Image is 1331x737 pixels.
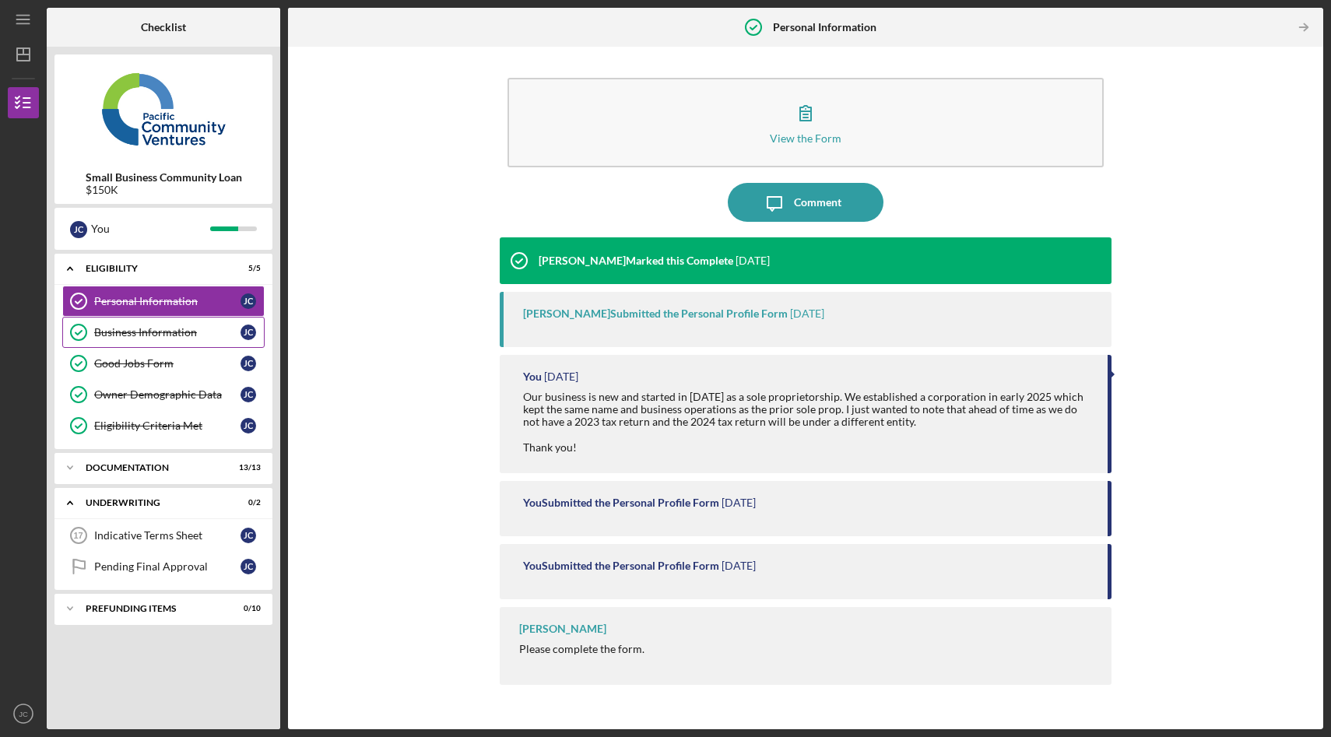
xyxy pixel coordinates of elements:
[241,325,256,340] div: J C
[523,497,719,509] div: You Submitted the Personal Profile Form
[241,418,256,433] div: J C
[241,559,256,574] div: J C
[241,356,256,371] div: J C
[519,643,644,655] div: Please complete the form.
[233,264,261,273] div: 5 / 5
[241,387,256,402] div: J C
[523,391,1092,453] div: Our business is new and started in [DATE] as a sole proprietorship. We established a corporation ...
[736,254,770,267] time: 2025-07-18 18:57
[519,623,606,635] div: [PERSON_NAME]
[62,551,265,582] a: Pending Final ApprovalJC
[728,183,883,222] button: Comment
[62,520,265,551] a: 17Indicative Terms SheetJC
[91,216,210,242] div: You
[233,498,261,507] div: 0 / 2
[62,317,265,348] a: Business InformationJC
[539,254,733,267] div: [PERSON_NAME] Marked this Complete
[86,171,242,184] b: Small Business Community Loan
[62,410,265,441] a: Eligibility Criteria MetJC
[86,463,222,472] div: Documentation
[770,132,841,144] div: View the Form
[241,293,256,309] div: J C
[722,560,756,572] time: 2025-07-18 15:40
[523,370,542,383] div: You
[19,710,28,718] text: JC
[94,419,241,432] div: Eligibility Criteria Met
[773,21,876,33] b: Personal Information
[62,379,265,410] a: Owner Demographic DataJC
[73,531,83,540] tspan: 17
[94,529,241,542] div: Indicative Terms Sheet
[722,497,756,509] time: 2025-07-18 15:42
[8,698,39,729] button: JC
[86,184,242,196] div: $150K
[70,221,87,238] div: J C
[790,307,824,320] time: 2025-07-18 18:57
[141,21,186,33] b: Checklist
[544,370,578,383] time: 2025-07-18 15:57
[94,326,241,339] div: Business Information
[523,560,719,572] div: You Submitted the Personal Profile Form
[86,264,222,273] div: Eligibility
[94,357,241,370] div: Good Jobs Form
[233,604,261,613] div: 0 / 10
[94,560,241,573] div: Pending Final Approval
[94,295,241,307] div: Personal Information
[241,528,256,543] div: J C
[507,78,1104,167] button: View the Form
[62,348,265,379] a: Good Jobs FormJC
[523,307,788,320] div: [PERSON_NAME] Submitted the Personal Profile Form
[794,183,841,222] div: Comment
[94,388,241,401] div: Owner Demographic Data
[86,498,222,507] div: Underwriting
[54,62,272,156] img: Product logo
[86,604,222,613] div: Prefunding Items
[62,286,265,317] a: Personal InformationJC
[233,463,261,472] div: 13 / 13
